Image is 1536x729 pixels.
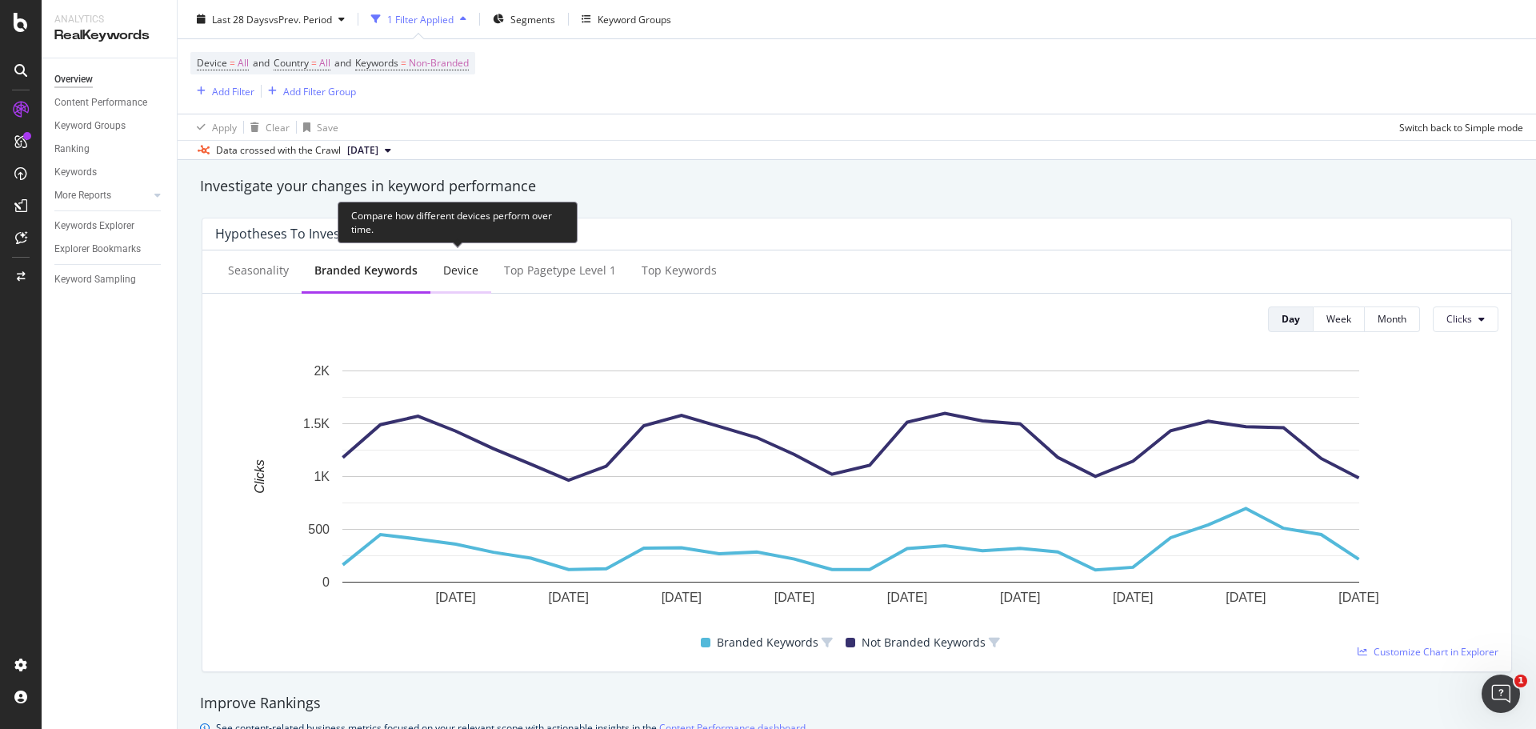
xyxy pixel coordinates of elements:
[355,56,398,70] span: Keywords
[1268,306,1314,332] button: Day
[1446,312,1472,326] span: Clicks
[54,164,166,181] a: Keywords
[598,12,671,26] div: Keyword Groups
[54,13,164,26] div: Analytics
[244,114,290,140] button: Clear
[269,12,332,26] span: vs Prev. Period
[504,262,616,278] div: Top pagetype Level 1
[54,187,111,204] div: More Reports
[319,52,330,74] span: All
[212,12,269,26] span: Last 28 Days
[228,262,289,278] div: Seasonality
[216,143,341,158] div: Data crossed with the Crawl
[1226,590,1266,603] text: [DATE]
[54,141,166,158] a: Ranking
[549,590,589,603] text: [DATE]
[314,262,418,278] div: Branded Keywords
[662,590,702,603] text: [DATE]
[54,241,141,258] div: Explorer Bookmarks
[1378,312,1406,326] div: Month
[642,262,717,278] div: Top Keywords
[215,226,446,242] div: Hypotheses to Investigate - Over Time
[1358,645,1498,659] a: Customize Chart in Explorer
[303,417,330,431] text: 1.5K
[1314,306,1365,332] button: Week
[334,56,351,70] span: and
[575,6,678,32] button: Keyword Groups
[54,218,134,234] div: Keywords Explorer
[341,141,398,160] button: [DATE]
[253,459,266,494] text: Clicks
[862,633,986,652] span: Not Branded Keywords
[54,271,166,288] a: Keyword Sampling
[253,56,270,70] span: and
[54,94,166,111] a: Content Performance
[1338,590,1378,603] text: [DATE]
[1433,306,1498,332] button: Clicks
[54,271,136,288] div: Keyword Sampling
[54,218,166,234] a: Keywords Explorer
[317,120,338,134] div: Save
[365,6,473,32] button: 1 Filter Applied
[1282,312,1300,326] div: Day
[54,118,166,134] a: Keyword Groups
[1514,675,1527,687] span: 1
[238,52,249,74] span: All
[1326,312,1351,326] div: Week
[1000,590,1040,603] text: [DATE]
[338,202,578,243] div: Compare how different devices perform over time.
[54,71,93,88] div: Overview
[314,364,330,378] text: 2K
[200,176,1514,197] div: Investigate your changes in keyword performance
[401,56,406,70] span: =
[230,56,235,70] span: =
[387,12,454,26] div: 1 Filter Applied
[212,84,254,98] div: Add Filter
[322,575,330,589] text: 0
[297,114,338,140] button: Save
[54,71,166,88] a: Overview
[1113,590,1153,603] text: [DATE]
[54,241,166,258] a: Explorer Bookmarks
[308,523,330,536] text: 500
[409,52,469,74] span: Non-Branded
[197,56,227,70] span: Device
[486,6,562,32] button: Segments
[54,141,90,158] div: Ranking
[1365,306,1420,332] button: Month
[54,118,126,134] div: Keyword Groups
[200,693,1514,714] div: Improve Rankings
[190,114,237,140] button: Apply
[1399,120,1523,134] div: Switch back to Simple mode
[443,262,478,278] div: Device
[262,82,356,101] button: Add Filter Group
[314,470,330,483] text: 1K
[887,590,927,603] text: [DATE]
[435,590,475,603] text: [DATE]
[283,84,356,98] div: Add Filter Group
[510,12,555,26] span: Segments
[54,187,150,204] a: More Reports
[347,143,378,158] span: 2025 Sep. 9th
[54,26,164,45] div: RealKeywords
[311,56,317,70] span: =
[190,6,351,32] button: Last 28 DaysvsPrev. Period
[717,633,818,652] span: Branded Keywords
[190,82,254,101] button: Add Filter
[1482,675,1520,713] iframe: Intercom live chat
[54,94,147,111] div: Content Performance
[215,362,1486,627] svg: A chart.
[774,590,814,603] text: [DATE]
[266,120,290,134] div: Clear
[212,120,237,134] div: Apply
[54,164,97,181] div: Keywords
[1393,114,1523,140] button: Switch back to Simple mode
[1374,645,1498,659] span: Customize Chart in Explorer
[274,56,309,70] span: Country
